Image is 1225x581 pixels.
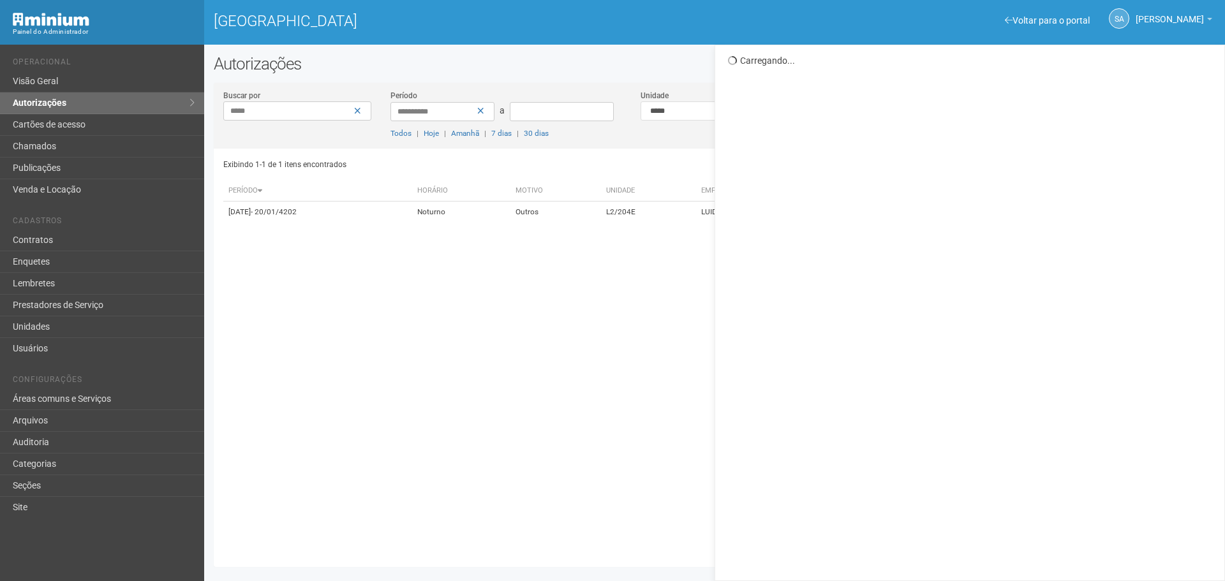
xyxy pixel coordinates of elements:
span: | [484,129,486,138]
span: | [444,129,446,138]
th: Motivo [510,180,601,202]
td: LUIDGI SPECIALLE [696,202,873,223]
td: L2/204E [601,202,696,223]
th: Unidade [601,180,696,202]
div: Painel do Administrador [13,26,195,38]
th: Horário [412,180,510,202]
a: Todos [390,129,412,138]
td: Noturno [412,202,510,223]
span: | [517,129,519,138]
span: Silvio Anjos [1136,2,1204,24]
h1: [GEOGRAPHIC_DATA] [214,13,705,29]
td: [DATE] [223,202,412,223]
img: Minium [13,13,89,26]
th: Empresa [696,180,873,202]
h2: Autorizações [214,54,1215,73]
a: [PERSON_NAME] [1136,16,1212,26]
div: Carregando... [728,55,1215,66]
td: Outros [510,202,601,223]
li: Operacional [13,57,195,71]
span: - 20/01/4202 [251,207,297,216]
th: Período [223,180,412,202]
a: 7 dias [491,129,512,138]
li: Cadastros [13,216,195,230]
div: Exibindo 1-1 de 1 itens encontrados [223,155,711,174]
a: Amanhã [451,129,479,138]
span: | [417,129,419,138]
a: Voltar para o portal [1005,15,1090,26]
label: Buscar por [223,90,260,101]
label: Unidade [641,90,669,101]
li: Configurações [13,375,195,388]
label: Período [390,90,417,101]
a: 30 dias [524,129,549,138]
a: Hoje [424,129,439,138]
span: a [500,105,505,115]
a: SA [1109,8,1129,29]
